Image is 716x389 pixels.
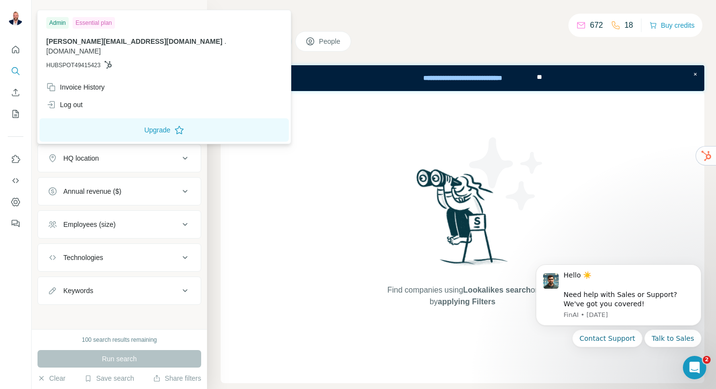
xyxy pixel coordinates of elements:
[225,37,226,45] span: .
[384,284,540,308] span: Find companies using or by
[221,65,704,91] iframe: Banner
[46,82,105,92] div: Invoice History
[703,356,711,364] span: 2
[8,41,23,58] button: Quick start
[84,373,134,383] button: Save search
[8,105,23,123] button: My lists
[463,130,550,218] img: Surfe Illustration - Stars
[8,172,23,189] button: Use Surfe API
[38,213,201,236] button: Employees (size)
[649,19,695,32] button: Buy credits
[46,47,101,55] span: [DOMAIN_NAME]
[438,297,495,306] span: applying Filters
[221,12,704,25] h4: Search
[319,37,341,46] span: People
[63,220,115,229] div: Employees (size)
[463,286,531,294] span: Lookalikes search
[38,147,201,170] button: HQ location
[63,153,99,163] div: HQ location
[38,180,201,203] button: Annual revenue ($)
[624,19,633,31] p: 18
[8,84,23,101] button: Enrich CSV
[63,253,103,262] div: Technologies
[8,62,23,80] button: Search
[8,215,23,232] button: Feedback
[38,279,201,302] button: Keywords
[46,100,83,110] div: Log out
[38,9,68,18] div: New search
[38,373,65,383] button: Clear
[82,335,157,344] div: 100 search results remaining
[153,373,201,383] button: Share filters
[683,356,706,379] iframe: Intercom live chat
[412,167,513,275] img: Surfe Illustration - Woman searching with binoculars
[521,252,716,384] iframe: Intercom notifications message
[73,17,115,29] div: Essential plan
[63,286,93,296] div: Keywords
[170,6,207,20] button: Hide
[46,17,69,29] div: Admin
[46,61,100,70] span: HUBSPOT49415423
[8,150,23,168] button: Use Surfe on LinkedIn
[46,37,223,45] span: [PERSON_NAME][EMAIL_ADDRESS][DOMAIN_NAME]
[39,118,289,142] button: Upgrade
[8,193,23,211] button: Dashboard
[8,10,23,25] img: Avatar
[63,186,121,196] div: Annual revenue ($)
[590,19,603,31] p: 672
[38,246,201,269] button: Technologies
